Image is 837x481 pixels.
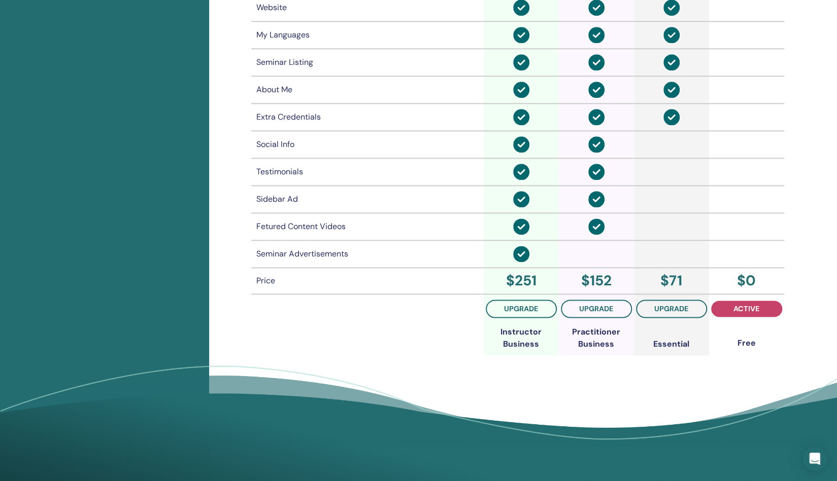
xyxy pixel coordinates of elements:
div: My Languages [256,29,479,41]
div: Testimonials [256,166,479,178]
button: upgrade [486,300,557,318]
div: $ 152 [561,270,632,291]
img: circle-check-solid.svg [513,54,529,70]
img: circle-check-solid.svg [588,109,605,125]
img: circle-check-solid.svg [513,191,529,207]
div: Extra Credentials [256,111,479,123]
div: Social Info [256,138,479,151]
img: circle-check-solid.svg [588,191,605,207]
img: circle-check-solid.svg [513,27,529,43]
div: Fetured Content Videos [256,220,479,233]
img: circle-check-solid.svg [513,109,529,125]
span: active [733,304,759,313]
img: circle-check-solid.svg [513,218,529,235]
div: Open Intercom Messenger [802,447,827,471]
div: About Me [256,84,479,96]
span: upgrade [654,304,688,313]
img: circle-check-solid.svg [513,246,529,262]
img: circle-check-solid.svg [588,82,605,98]
div: $ 71 [636,270,707,291]
img: circle-check-solid.svg [588,218,605,235]
div: Website [256,2,479,14]
div: Seminar Listing [256,56,479,68]
span: upgrade [504,304,538,313]
img: circle-check-solid.svg [663,109,680,125]
img: circle-check-solid.svg [588,164,605,180]
div: $ 0 [711,270,782,291]
div: Sidebar Ad [256,193,479,205]
div: Essential [653,338,689,350]
div: Free [738,337,756,349]
button: active [711,301,782,317]
img: circle-check-solid.svg [513,136,529,153]
img: circle-check-solid.svg [588,54,605,70]
div: Seminar Advertisements [256,248,479,260]
img: circle-check-solid.svg [513,82,529,98]
button: upgrade [561,300,632,318]
img: circle-check-solid.svg [588,136,605,153]
div: Price [256,275,479,287]
img: circle-check-solid.svg [663,54,680,70]
div: Practitioner Business [559,326,634,350]
div: $ 251 [486,270,557,291]
img: circle-check-solid.svg [513,164,529,180]
img: circle-check-solid.svg [663,82,680,98]
div: Instructor Business [484,326,559,350]
span: upgrade [579,304,613,313]
button: upgrade [636,300,707,318]
img: circle-check-solid.svg [588,27,605,43]
img: circle-check-solid.svg [663,27,680,43]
